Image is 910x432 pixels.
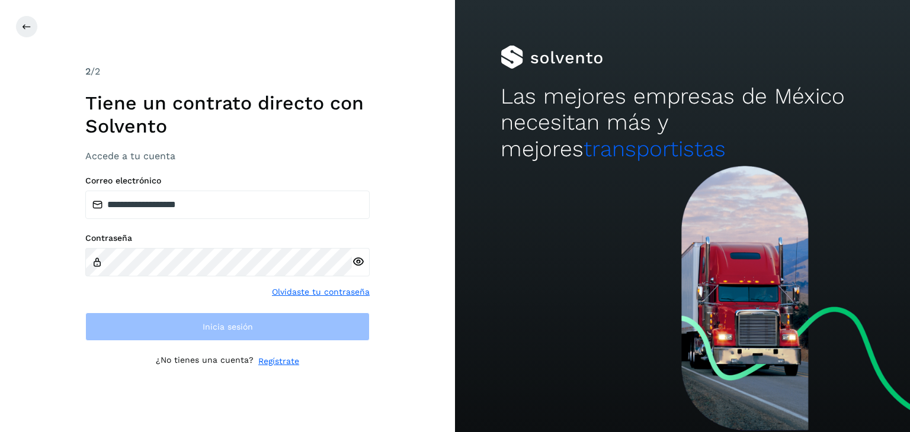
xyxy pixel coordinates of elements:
span: transportistas [584,136,726,162]
span: Inicia sesión [203,323,253,331]
label: Contraseña [85,233,370,243]
button: Inicia sesión [85,312,370,341]
h2: Las mejores empresas de México necesitan más y mejores [501,83,864,162]
h3: Accede a tu cuenta [85,150,370,162]
label: Correo electrónico [85,176,370,186]
span: 2 [85,66,91,77]
p: ¿No tienes una cuenta? [156,355,254,367]
div: /2 [85,65,370,79]
a: Olvidaste tu contraseña [272,286,370,298]
a: Regístrate [258,355,299,367]
h1: Tiene un contrato directo con Solvento [85,92,370,137]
